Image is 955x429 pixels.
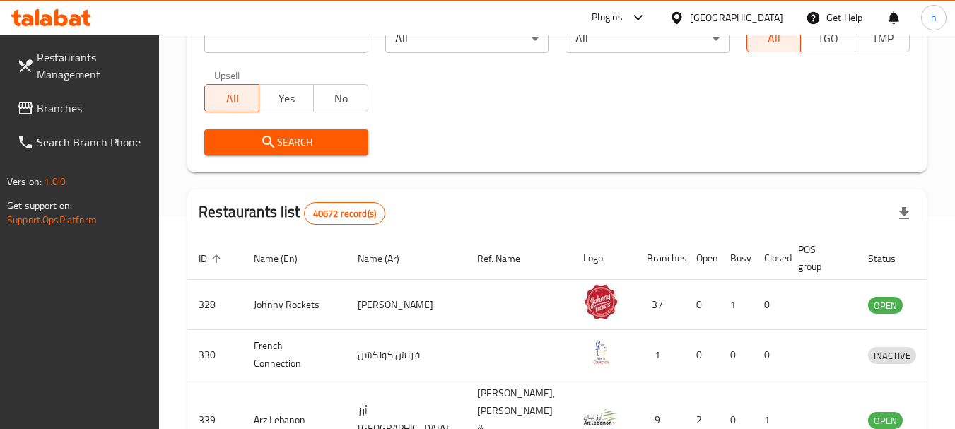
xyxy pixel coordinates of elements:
td: 0 [685,330,719,380]
a: Restaurants Management [6,40,160,91]
th: Branches [635,237,685,280]
td: Johnny Rockets [242,280,346,330]
input: Search for restaurant name or ID.. [204,25,368,53]
td: 0 [719,330,753,380]
td: French Connection [242,330,346,380]
td: فرنش كونكشن [346,330,466,380]
span: OPEN [868,413,903,429]
span: OPEN [868,298,903,314]
span: Status [868,250,914,267]
button: All [204,84,259,112]
td: 1 [635,330,685,380]
td: 1 [719,280,753,330]
th: Logo [572,237,635,280]
span: No [320,88,363,109]
span: Ref. Name [477,250,539,267]
div: Export file [887,196,921,230]
h2: Restaurants list [199,201,385,225]
th: Closed [753,237,787,280]
td: 0 [753,280,787,330]
span: 1.0.0 [44,172,66,191]
img: Johnny Rockets [583,284,619,319]
span: Search Branch Phone [37,134,148,151]
button: Yes [259,84,314,112]
span: POS group [798,241,840,275]
span: Name (En) [254,250,316,267]
div: OPEN [868,297,903,314]
td: 328 [187,280,242,330]
span: Branches [37,100,148,117]
td: 37 [635,280,685,330]
div: All [566,25,729,53]
span: TGO [807,28,850,49]
td: 0 [685,280,719,330]
span: 40672 record(s) [305,207,385,221]
span: ID [199,250,225,267]
a: Branches [6,91,160,125]
span: Yes [265,88,308,109]
span: Name (Ar) [358,250,418,267]
td: 330 [187,330,242,380]
div: Plugins [592,9,623,26]
a: Support.OpsPlatform [7,211,97,229]
a: Search Branch Phone [6,125,160,159]
th: Busy [719,237,753,280]
span: Get support on: [7,196,72,215]
span: h [931,10,937,25]
span: All [753,28,796,49]
img: French Connection [583,334,619,370]
div: INACTIVE [868,347,916,364]
button: Search [204,129,368,155]
span: TMP [861,28,904,49]
span: All [211,88,254,109]
button: All [746,24,802,52]
label: Upsell [214,70,240,80]
button: TMP [855,24,910,52]
th: Open [685,237,719,280]
button: No [313,84,368,112]
span: INACTIVE [868,348,916,364]
button: TGO [800,24,855,52]
td: 0 [753,330,787,380]
span: Restaurants Management [37,49,148,83]
span: Search [216,134,356,151]
div: OPEN [868,412,903,429]
td: [PERSON_NAME] [346,280,466,330]
div: All [385,25,549,53]
div: Total records count [304,202,385,225]
div: [GEOGRAPHIC_DATA] [690,10,783,25]
span: Version: [7,172,42,191]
